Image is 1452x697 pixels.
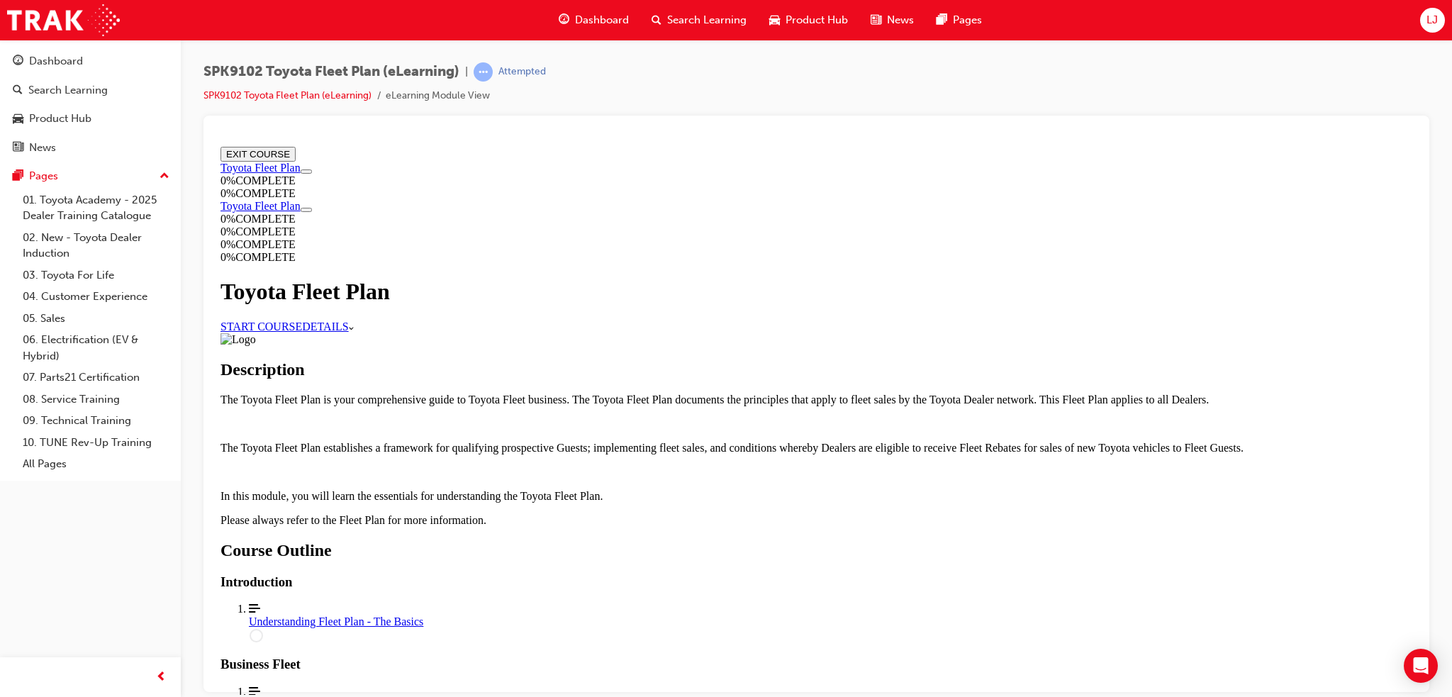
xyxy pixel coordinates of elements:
span: News [887,12,914,28]
span: guage-icon [559,11,569,29]
p: The Toyota Fleet Plan establishes a framework for qualifying prospective Guests; implementing fle... [6,301,1197,313]
h2: Course Outline [6,400,1197,419]
section: Course Information [6,21,1197,59]
span: guage-icon [13,55,23,68]
a: 05. Sales [17,308,175,330]
a: All Pages [17,453,175,475]
span: car-icon [13,113,23,126]
a: DETAILS [87,179,138,191]
span: LJ [1426,12,1438,28]
p: The Toyota Fleet Plan is your comprehensive guide to Toyota Fleet business. The Toyota Fleet Plan... [6,252,1197,265]
p: In this module, you will learn the essentials for understanding the Toyota Fleet Plan. [6,349,1197,362]
span: Dashboard [575,12,629,28]
a: 08. Service Training [17,389,175,411]
a: 01. Toyota Academy - 2025 Dealer Training Catalogue [17,189,175,227]
span: | [465,64,468,80]
h3: Business Fleet [6,515,1197,531]
p: Please always refer to the Fleet Plan for more information. [6,373,1197,386]
span: news-icon [13,142,23,155]
button: Pages [6,163,175,189]
a: search-iconSearch Learning [640,6,758,35]
a: Product Hub [6,106,175,132]
a: Bronze, Silver, Gold and Platinum Fleet [34,545,1197,585]
span: Product Hub [786,12,848,28]
div: Pages [29,168,58,184]
section: Course Information [6,59,204,97]
div: 0 % COMPLETE [6,110,1197,123]
div: 0 % COMPLETE [6,97,1197,110]
span: pages-icon [13,170,23,183]
div: Understanding Fleet Plan - The Basics [34,474,1197,487]
span: search-icon [652,11,661,29]
a: News [6,135,175,161]
div: 0 % COMPLETE [6,33,1197,46]
span: car-icon [769,11,780,29]
span: SPK9102 Toyota Fleet Plan (eLearning) [203,64,459,80]
button: LJ [1420,8,1445,33]
a: Toyota Fleet Plan [6,59,86,71]
div: 0 % COMPLETE [6,84,204,97]
span: DETAILS [87,179,133,191]
a: 09. Technical Training [17,410,175,432]
a: guage-iconDashboard [547,6,640,35]
span: learningRecordVerb_ATTEMPT-icon [474,62,493,82]
a: 04. Customer Experience [17,286,175,308]
div: Search Learning [28,82,108,99]
span: up-icon [160,167,169,186]
div: Open Intercom Messenger [1404,649,1438,683]
li: eLearning Module View [386,88,490,104]
div: Dashboard [29,53,83,69]
a: SPK9102 Toyota Fleet Plan (eLearning) [203,89,372,101]
button: DashboardSearch LearningProduct HubNews [6,45,175,163]
div: 0 % COMPLETE [6,72,204,84]
a: Understanding Fleet Plan - The Basics [34,462,1197,502]
a: 10. TUNE Rev-Up Training [17,432,175,454]
span: prev-icon [156,669,167,686]
button: EXIT COURSE [6,6,81,21]
a: Dashboard [6,48,175,74]
span: news-icon [871,11,881,29]
a: 07. Parts21 Certification [17,367,175,389]
img: Trak [7,4,120,36]
h2: Description [6,219,1197,238]
div: Product Hub [29,111,91,127]
span: Search Learning [667,12,747,28]
span: pages-icon [937,11,947,29]
a: Search Learning [6,77,175,104]
div: Attempted [498,65,546,79]
h3: Introduction [6,433,1197,449]
img: Logo [6,192,41,205]
a: 02. New - Toyota Dealer Induction [17,227,175,264]
div: 0 % COMPLETE [6,46,1197,59]
a: pages-iconPages [925,6,993,35]
a: 06. Electrification (EV & Hybrid) [17,329,175,367]
a: START COURSE [6,179,87,191]
a: car-iconProduct Hub [758,6,859,35]
a: news-iconNews [859,6,925,35]
h1: Toyota Fleet Plan [6,138,1197,164]
a: Toyota Fleet Plan [6,21,86,33]
a: 03. Toyota For Life [17,264,175,286]
span: Pages [953,12,982,28]
span: search-icon [13,84,23,97]
div: News [29,140,56,156]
